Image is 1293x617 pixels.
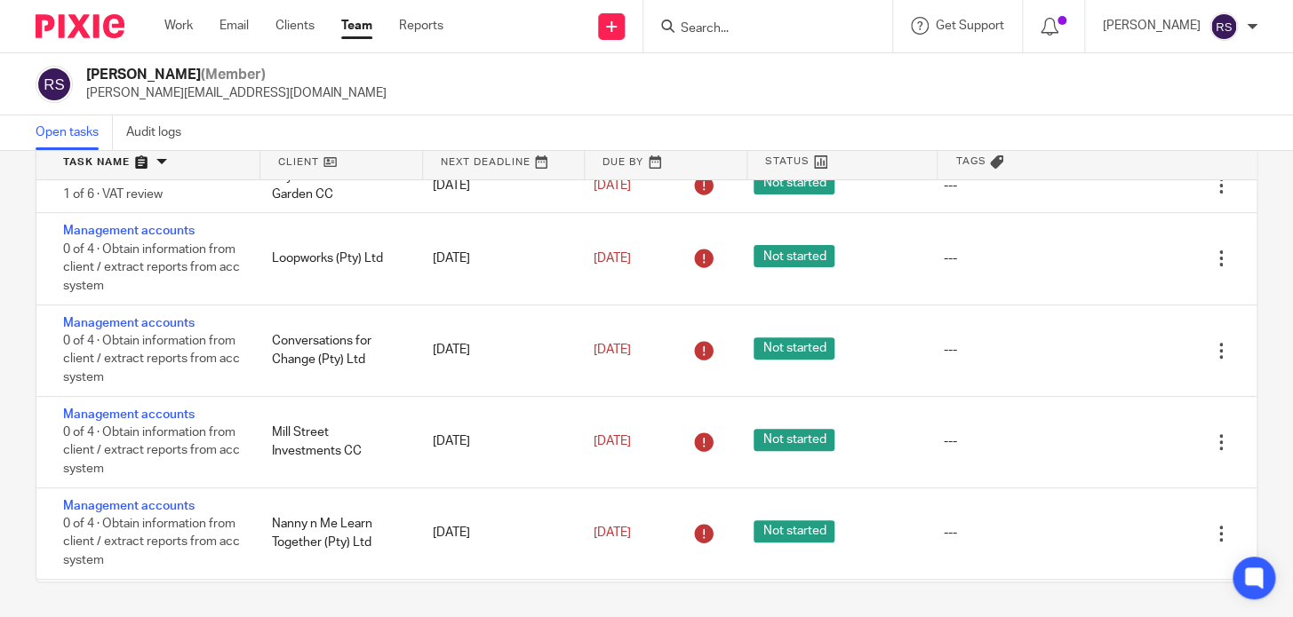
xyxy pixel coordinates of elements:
h2: [PERSON_NAME] [86,66,387,84]
p: [PERSON_NAME] [1103,17,1201,35]
a: Audit logs [126,115,195,150]
a: Reports [399,17,443,35]
span: 0 of 4 · Obtain information from client / extract reports from acc system [63,335,240,384]
a: Email [219,17,249,35]
div: Conversations for Change (Pty) Ltd [254,323,415,377]
div: Nanny n Me Learn Together (Pty) Ltd [254,506,415,560]
img: Pixie [36,14,124,38]
input: Search [679,21,839,37]
img: svg%3E [1209,12,1238,41]
span: [DATE] [594,526,631,539]
div: --- [943,341,956,359]
div: --- [943,524,956,542]
span: Not started [754,429,834,451]
a: Clients [275,17,315,35]
div: --- [943,432,956,450]
span: 0 of 4 · Obtain information from client / extract reports from acc system [63,426,240,475]
span: [DATE] [594,179,631,192]
span: Not started [754,172,834,194]
div: [DATE] [415,332,576,368]
span: [DATE] [594,435,631,447]
a: Management accounts [63,317,195,329]
span: Get Support [936,20,1004,32]
span: 0 of 4 · Obtain information from client / extract reports from acc system [63,243,240,292]
div: Loopworks (Pty) Ltd [254,241,415,276]
div: [DATE] [415,515,576,550]
div: Sky One Orchid Garden CC [254,159,415,213]
span: Not started [754,245,834,267]
span: Not started [754,520,834,542]
a: Management accounts [63,225,195,237]
a: VAT [63,170,85,183]
div: Mill Street Investments CC [254,415,415,469]
div: [DATE] [415,423,576,459]
div: --- [943,249,956,267]
p: [PERSON_NAME][EMAIL_ADDRESS][DOMAIN_NAME] [86,84,387,102]
div: [DATE] [415,168,576,203]
a: Work [164,17,193,35]
a: Management accounts [63,500,195,512]
a: Team [341,17,372,35]
a: Management accounts [63,408,195,421]
span: Not started [754,337,834,360]
span: Status [765,154,810,169]
span: 1 of 6 · VAT review [63,188,163,201]
span: (Member) [201,67,266,82]
div: --- [943,177,956,194]
span: [DATE] [594,252,631,265]
span: Tags [955,154,986,169]
div: [DATE] [415,241,576,276]
span: [DATE] [594,344,631,356]
img: svg%3E [36,66,73,103]
a: Open tasks [36,115,113,150]
span: 0 of 4 · Obtain information from client / extract reports from acc system [63,518,240,566]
